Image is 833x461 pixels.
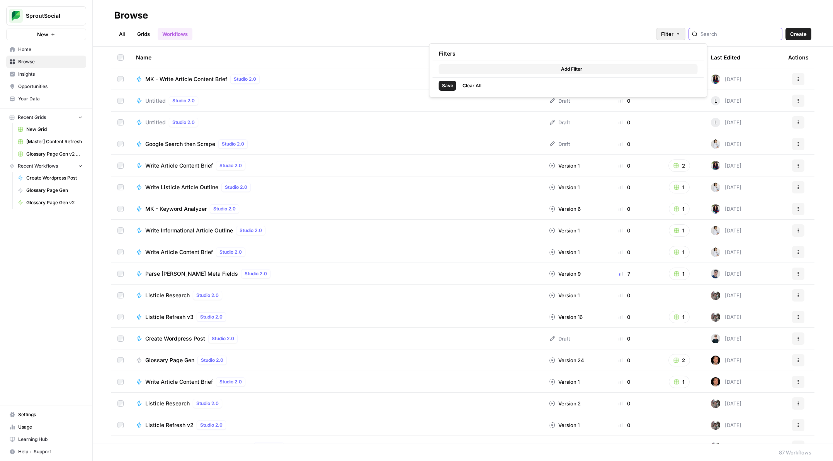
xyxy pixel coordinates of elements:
span: Save [442,82,453,89]
div: Draft [549,97,570,105]
div: [DATE] [711,183,741,192]
div: 0 [602,378,647,386]
img: swqgz5pt0fjzpx2nkldqi9moqkgq [711,161,720,170]
div: 0 [602,140,647,148]
span: Write Article Content Brief [145,162,213,169]
div: Version 1 [549,162,580,169]
a: All [114,28,129,40]
div: 0 [602,205,647,213]
span: Glossary Page Gen v2 [26,199,83,206]
button: 1 [669,376,690,388]
a: Learning Hub [6,433,86,446]
a: MK - Keyword AnalyzerStudio 2.0 [136,204,537,214]
div: Version 16 [549,313,583,321]
div: Version 6 [549,205,581,213]
div: 0 [602,443,647,451]
a: Write Listicle Article OutlineStudio 2.0 [136,183,537,192]
div: 0 [602,227,647,234]
button: Workspace: SproutSocial [6,6,86,25]
a: Listicle Refresh v2Studio 2.0 [136,420,537,430]
div: Draft [549,140,570,148]
button: Create [785,28,811,40]
img: a2mlt6f1nb2jhzcjxsuraj5rj4vi [711,399,720,408]
img: nq2kc3u3u5yccw6vvrfdeusiiz4x [711,377,720,386]
span: Studio 2.0 [200,422,223,429]
span: Create Wordpress Post [145,335,205,342]
span: Google Search then Scrape [145,140,215,148]
div: 87 Workflows [779,449,811,456]
span: L [714,119,717,126]
div: Version 1 [549,421,580,429]
span: Studio 2.0 [225,184,247,191]
div: Last Edited [711,47,740,68]
div: [DATE] [711,75,741,84]
span: Studio 2.0 [201,357,223,364]
div: 0 [602,356,647,364]
a: Create Wordpress PostStudio 2.0 [136,334,537,343]
span: Studio 2.0 [219,378,242,385]
img: jknv0oczz1bkybh4cpsjhogg89cj [711,183,720,192]
div: [DATE] [711,399,741,408]
span: Browse [18,58,83,65]
div: Draft [549,335,570,342]
span: Untitled [145,97,166,105]
img: oskm0cmuhabjb8ex6014qupaj5sj [711,269,720,278]
div: [DATE] [711,118,741,127]
span: Recent Grids [18,114,46,121]
div: 0 [602,162,647,169]
a: Listicle ResearchStudio 2.0 [136,399,537,408]
img: a2mlt6f1nb2jhzcjxsuraj5rj4vi [711,312,720,322]
a: New Grid [14,123,86,136]
span: Parse [PERSON_NAME] Meta Fields [145,270,238,278]
div: [DATE] [711,377,741,386]
div: [DATE] [711,291,741,300]
a: UntitledStudio 2.0 [136,96,537,105]
span: Create Content Brief from Keyword - Fork [145,443,251,451]
span: Studio 2.0 [240,227,262,234]
span: Studio 2.0 [234,76,256,83]
a: Glossary Page Gen v2 Grid [14,148,86,160]
div: 0 [602,335,647,342]
span: Your Data [18,95,83,102]
span: Studio 2.0 [213,205,236,212]
span: Glossary Page Gen v2 Grid [26,151,83,158]
span: Studio 2.0 [222,141,244,147]
button: 1 [669,311,690,323]
a: [Master] Content Refresh [14,136,86,148]
div: Version 1 [549,248,580,256]
a: Grids [133,28,155,40]
a: Listicle Refresh v3Studio 2.0 [136,312,537,322]
a: Browse [6,56,86,68]
span: SproutSocial [26,12,73,20]
div: 7 [602,270,647,278]
span: Untitled [145,119,166,126]
div: Filter [429,43,707,97]
div: Version 24 [549,356,584,364]
a: Write Article Content BriefStudio 2.0 [136,247,537,257]
span: Studio 2.0 [258,443,280,450]
span: Help + Support [18,448,83,455]
div: Filters [433,47,704,61]
button: 1 [669,181,690,193]
div: 0 [602,183,647,191]
span: Listicle Research [145,400,190,407]
button: Add Filter [439,64,698,74]
img: a2mlt6f1nb2jhzcjxsuraj5rj4vi [711,291,720,300]
button: Recent Grids [6,112,86,123]
div: Actions [788,47,809,68]
div: Version 1 [549,183,580,191]
div: Version 1 [549,227,580,234]
span: Write Article Content Brief [145,378,213,386]
button: 1 [669,203,690,215]
span: Studio 2.0 [196,400,219,407]
span: Listicle Research [145,292,190,299]
a: Parse [PERSON_NAME] Meta FieldsStudio 2.0 [136,269,537,278]
img: SproutSocial Logo [9,9,23,23]
div: Name [136,47,537,68]
span: Create Wordpress Post [26,175,83,181]
a: Your Data [6,93,86,105]
span: New [37,31,48,38]
a: Opportunities [6,80,86,93]
button: Clear All [459,81,484,91]
div: Draft [549,443,570,451]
